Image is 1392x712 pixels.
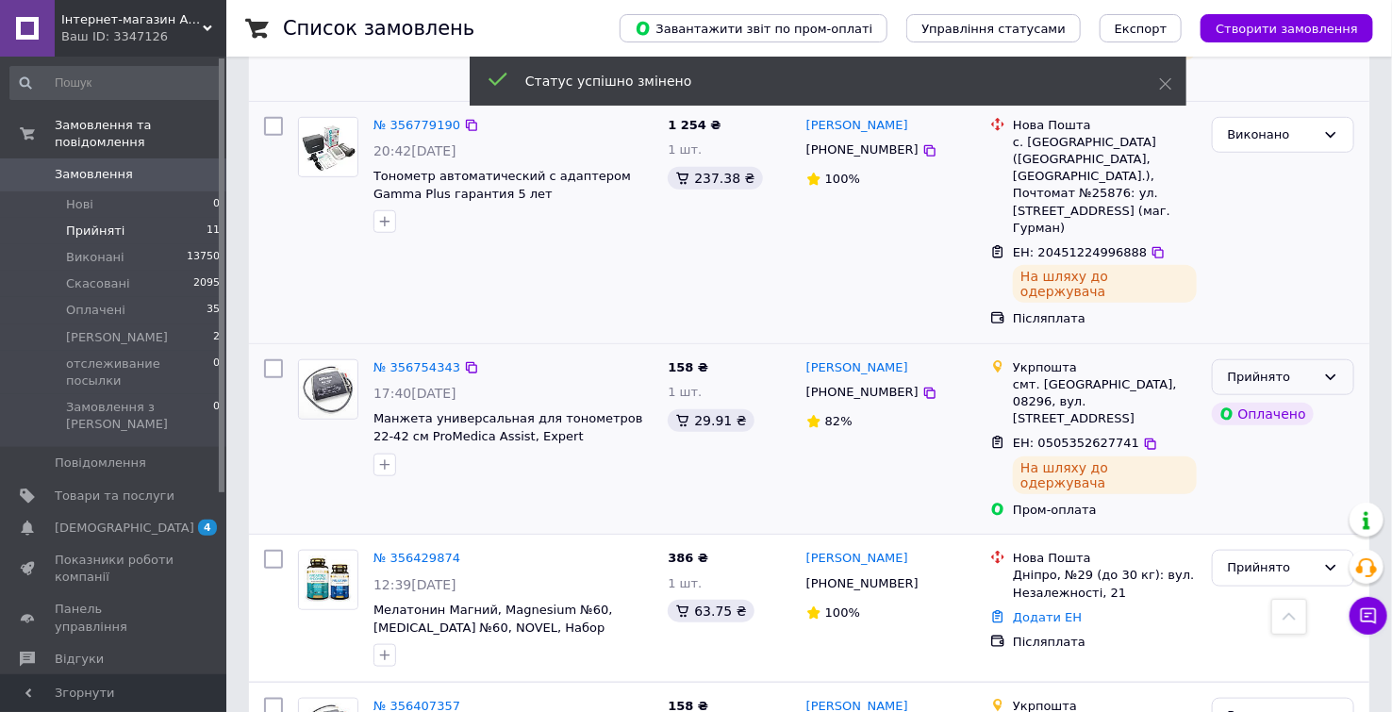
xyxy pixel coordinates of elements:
div: 63.75 ₴ [668,600,754,622]
span: 82% [825,414,853,428]
div: Нова Пошта [1013,117,1196,134]
a: Манжета универсальная для тонометров 22-42 см ProMedica Assist, Expert [373,411,643,443]
div: Статус успішно змінено [525,72,1112,91]
div: Укрпошта [1013,359,1196,376]
span: 100% [825,172,860,186]
button: Чат з покупцем [1350,597,1387,635]
div: Дніпро, №29 (до 30 кг): вул. Незалежності, 21 [1013,567,1196,601]
span: 12:39[DATE] [373,577,456,592]
a: [PERSON_NAME] [806,117,908,135]
div: 237.38 ₴ [668,167,762,190]
div: с. [GEOGRAPHIC_DATA] ([GEOGRAPHIC_DATA], [GEOGRAPHIC_DATA].), Почтомат №25876: ул. [STREET_ADDRES... [1013,134,1196,237]
a: Створити замовлення [1182,21,1373,35]
span: 386 ₴ [668,551,708,565]
span: Скасовані [66,275,130,292]
a: [PERSON_NAME] [806,359,908,377]
a: № 356779190 [373,118,460,132]
div: Пром-оплата [1013,502,1196,519]
input: Пошук [9,66,222,100]
span: Оплачені [66,302,125,319]
span: 1 шт. [668,142,702,157]
span: 1 шт. [668,576,702,590]
span: 20:42[DATE] [373,143,456,158]
span: [DEMOGRAPHIC_DATA] [55,520,194,537]
span: [PHONE_NUMBER] [806,576,919,590]
div: На шляху до одержувача [1013,265,1196,303]
span: Управління статусами [921,22,1066,36]
span: Повідомлення [55,455,146,472]
span: Iнтернет-магазин Аптечка [61,11,203,28]
img: Фото товару [299,551,357,609]
span: 0 [213,196,220,213]
a: № 356429874 [373,551,460,565]
span: 2095 [193,275,220,292]
span: 0 [213,356,220,389]
span: [PHONE_NUMBER] [806,142,919,157]
span: Нові [66,196,93,213]
span: Завантажити звіт по пром-оплаті [635,20,872,37]
a: Фото товару [298,359,358,420]
a: № 356754343 [373,360,460,374]
span: Виконані [66,249,124,266]
button: Завантажити звіт по пром-оплаті [620,14,887,42]
span: Замовлення [55,166,133,183]
a: Тонометр автоматический с адаптером Gamma Plus гарантия 5 лет [373,169,631,201]
button: Створити замовлення [1201,14,1373,42]
img: Фото товару [299,360,357,419]
span: отслеживание посылки [66,356,213,389]
div: 29.91 ₴ [668,409,754,432]
a: Мелатонин Магний, Magnesium №60, [MEDICAL_DATA] №60, NOVEL, Набор витаминов жевательных 2 шт (1+1... [373,603,613,670]
div: Ваш ID: 3347126 [61,28,226,45]
span: Показники роботи компанії [55,552,174,586]
span: 13750 [187,249,220,266]
span: 11 [207,223,220,240]
div: Нова Пошта [1013,550,1196,567]
a: [PERSON_NAME] [806,550,908,568]
span: 35 [207,302,220,319]
h1: Список замовлень [283,17,474,40]
a: Фото товару [298,550,358,610]
span: Створити замовлення [1216,22,1358,36]
div: Післяплата [1013,634,1196,651]
span: ЕН: 0505352627741 [1013,436,1139,450]
span: Товари та послуги [55,488,174,505]
span: Відгуки [55,651,104,668]
span: 2 [213,329,220,346]
img: Фото товару [299,118,357,176]
span: 4 [198,520,217,536]
span: 1 шт. [668,385,702,399]
span: 158 ₴ [668,360,708,374]
div: смт. [GEOGRAPHIC_DATA], 08296, вул. [STREET_ADDRESS] [1013,376,1196,428]
span: [PHONE_NUMBER] [806,385,919,399]
div: Виконано [1228,125,1316,145]
span: 17:40[DATE] [373,386,456,401]
span: ЕН: 20451224996888 [1013,245,1147,259]
a: Додати ЕН [1013,610,1082,624]
button: Управління статусами [906,14,1081,42]
span: Замовлення з [PERSON_NAME] [66,399,213,433]
div: На шляху до одержувача [1013,456,1196,494]
span: Експорт [1115,22,1168,36]
span: 1 254 ₴ [668,118,721,132]
div: Прийнято [1228,368,1316,388]
div: Прийнято [1228,558,1316,578]
div: Післяплата [1013,310,1196,327]
span: Прийняті [66,223,124,240]
span: 0 [213,399,220,433]
span: Панель управління [55,601,174,635]
span: Замовлення та повідомлення [55,117,226,151]
span: [PERSON_NAME] [66,329,168,346]
span: 100% [825,605,860,620]
div: Оплачено [1212,403,1314,425]
a: Фото товару [298,117,358,177]
button: Експорт [1100,14,1183,42]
